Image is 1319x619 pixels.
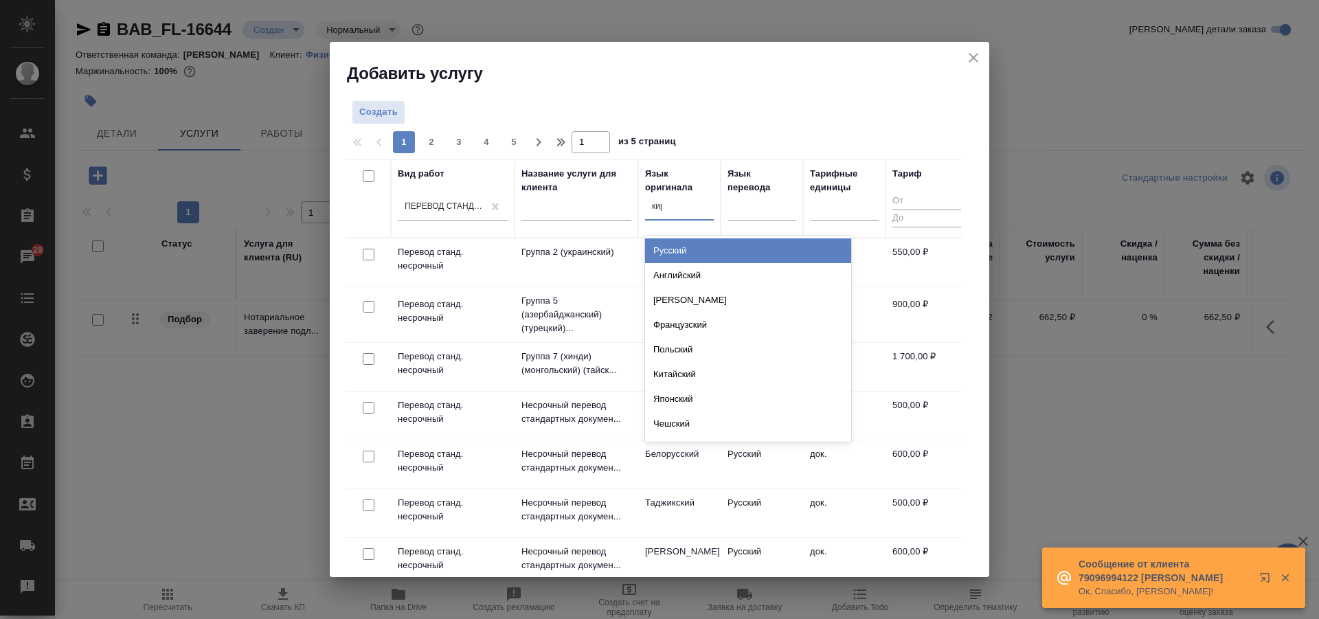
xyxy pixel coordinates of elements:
button: Открыть в новой вкладке [1251,564,1284,597]
p: Перевод станд. несрочный [398,496,508,524]
div: Перевод станд. несрочный [405,201,484,213]
button: 5 [503,131,525,153]
div: Английский [645,263,851,288]
p: Перевод станд. несрочный [398,447,508,475]
td: Английский [638,392,721,440]
input: До [892,210,961,227]
button: 3 [448,131,470,153]
td: док. [803,440,886,488]
div: Японский [645,387,851,412]
td: 1 700,00 ₽ [886,343,968,391]
span: 2 [420,135,442,149]
td: 600,00 ₽ [886,440,968,488]
div: Тарифные единицы [810,167,879,194]
p: Сообщение от клиента 79096994122 [PERSON_NAME] [1079,557,1250,585]
p: Перевод станд. несрочный [398,545,508,572]
p: Перевод станд. несрочный [398,398,508,426]
p: Ок, Спасибо, [PERSON_NAME]! [1079,585,1250,598]
p: Группа 5 (азербайджанский) (турецкий)... [521,294,631,335]
td: Украинский [638,238,721,286]
p: Несрочный перевод стандартных докумен... [521,447,631,475]
td: 550,00 ₽ [886,238,968,286]
span: 3 [448,135,470,149]
span: 5 [503,135,525,149]
td: 500,00 ₽ [886,392,968,440]
td: Русский [721,489,803,537]
button: close [963,47,984,68]
td: Азербайджанский [638,291,721,339]
td: Хинди [638,343,721,391]
div: Вид работ [398,167,444,181]
div: Язык перевода [728,167,796,194]
button: Создать [352,100,405,124]
span: Создать [359,104,398,120]
h2: Добавить услугу [347,63,989,85]
p: Перевод станд. несрочный [398,350,508,377]
td: [PERSON_NAME] [638,538,721,586]
td: 900,00 ₽ [886,291,968,339]
span: 4 [475,135,497,149]
div: [PERSON_NAME] [645,288,851,313]
div: Китайский [645,362,851,387]
p: Несрочный перевод стандартных докумен... [521,496,631,524]
div: Чешский [645,412,851,436]
td: 500,00 ₽ [886,489,968,537]
td: Русский [721,440,803,488]
div: Русский [645,238,851,263]
div: Тариф [892,167,922,181]
div: Французский [645,313,851,337]
p: Группа 2 (украинский) [521,245,631,259]
td: док. [803,489,886,537]
input: От [892,193,961,210]
div: Сербский [645,436,851,461]
button: 2 [420,131,442,153]
p: Перевод станд. несрочный [398,297,508,325]
button: Закрыть [1271,572,1299,584]
p: Несрочный перевод стандартных докумен... [521,545,631,572]
p: Перевод станд. несрочный [398,245,508,273]
td: Таджикский [638,489,721,537]
p: Несрочный перевод стандартных докумен... [521,398,631,426]
span: из 5 страниц [618,133,676,153]
div: Язык оригинала [645,167,714,194]
div: Название услуги для клиента [521,167,631,194]
td: док. [803,538,886,586]
td: 600,00 ₽ [886,538,968,586]
td: Русский [721,538,803,586]
p: Группа 7 (хинди) (монгольский) (тайск... [521,350,631,377]
button: 4 [475,131,497,153]
td: Белорусский [638,440,721,488]
div: Польский [645,337,851,362]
